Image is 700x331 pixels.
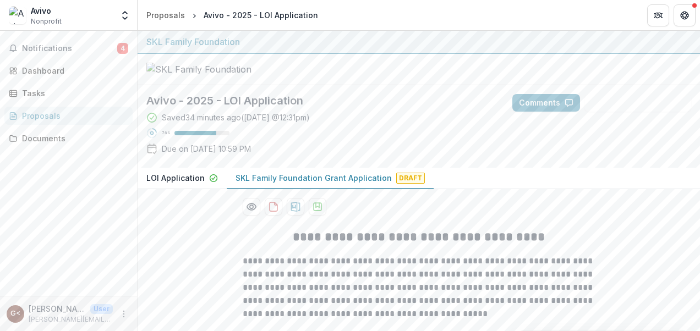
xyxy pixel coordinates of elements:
h2: Avivo - 2025 - LOI Application [146,94,495,107]
a: Proposals [142,7,189,23]
p: 76 % [162,129,170,137]
a: Dashboard [4,62,133,80]
button: download-proposal [309,198,326,216]
div: Proposals [146,9,185,21]
span: Nonprofit [31,16,62,26]
p: Due on [DATE] 10:59 PM [162,143,251,155]
div: Documents [22,133,124,144]
button: Answer Suggestions [584,94,691,112]
p: [PERSON_NAME][EMAIL_ADDRESS][PERSON_NAME][DOMAIN_NAME] [29,315,113,324]
button: Notifications4 [4,40,133,57]
div: Avivo - 2025 - LOI Application [204,9,318,21]
div: Gregg Bell <gregg.bell@avivomn.org> [10,310,20,317]
span: Draft [396,173,425,184]
div: Avivo [31,5,62,16]
button: Preview 90441895-09bd-4dfd-a3de-c2505e659007-1.pdf [243,198,260,216]
a: Proposals [4,107,133,125]
img: Avivo [9,7,26,24]
span: 4 [117,43,128,54]
button: download-proposal [287,198,304,216]
p: SKL Family Foundation Grant Application [236,172,392,184]
button: download-proposal [265,198,282,216]
div: Dashboard [22,65,124,76]
p: LOI Application [146,172,205,184]
nav: breadcrumb [142,7,322,23]
div: Saved 34 minutes ago ( [DATE] @ 12:31pm ) [162,112,310,123]
div: Tasks [22,87,124,99]
button: Get Help [674,4,696,26]
img: SKL Family Foundation [146,63,256,76]
a: Tasks [4,84,133,102]
a: Documents [4,129,133,147]
div: Proposals [22,110,124,122]
button: Comments [512,94,580,112]
button: Open entity switcher [117,4,133,26]
p: [PERSON_NAME] <[PERSON_NAME][EMAIL_ADDRESS][PERSON_NAME][DOMAIN_NAME]> [29,303,86,315]
button: More [117,307,130,321]
button: Partners [647,4,669,26]
p: User [90,304,113,314]
div: SKL Family Foundation [146,35,691,48]
span: Notifications [22,44,117,53]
